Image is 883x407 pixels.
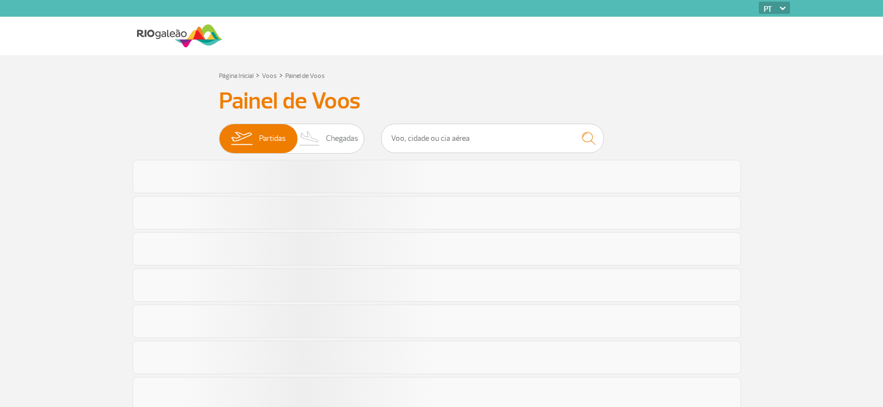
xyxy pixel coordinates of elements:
img: slider-desembarque [294,124,326,153]
input: Voo, cidade ou cia aérea [381,124,604,153]
a: Voos [262,72,277,80]
a: Painel de Voos [285,72,325,80]
a: Página Inicial [219,72,253,80]
span: Partidas [259,124,286,153]
a: > [279,68,283,81]
img: slider-embarque [224,124,259,153]
h3: Painel de Voos [219,87,665,115]
a: > [256,68,260,81]
span: Chegadas [326,124,358,153]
